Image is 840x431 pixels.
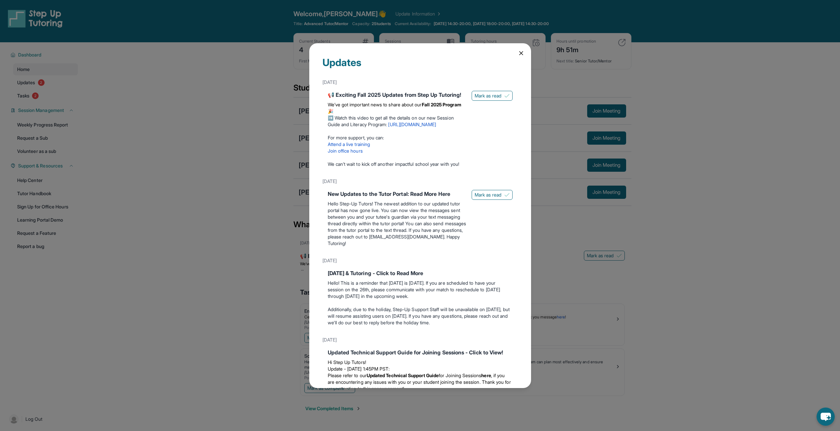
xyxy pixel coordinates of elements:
[322,56,518,76] div: Updates
[475,192,502,198] span: Mark as read
[481,373,491,378] a: here
[328,148,363,154] a: Join office hours
[328,280,513,300] p: Hello! This is a reminder that [DATE] is [DATE]. If you are scheduled to have your session on the...
[328,102,422,107] span: We’ve got important news to share about our
[328,366,390,372] span: Update - [DATE] 1:45PM PST:
[817,408,835,426] button: chat-button
[328,359,366,365] span: Hi Step Up Tutors!
[328,306,513,326] p: Additionally, due to the holiday, Step-Up Support Staff will be unavailable on [DATE], but will r...
[475,92,502,99] span: Mark as read
[328,373,367,378] span: Please refer to our
[504,93,510,98] img: Mark as read
[504,192,510,198] img: Mark as read
[328,269,513,277] div: [DATE] & Tutoring - Click to Read More
[322,175,518,187] div: [DATE]
[328,373,511,391] span: , if you are encountering any issues with you or your student joining the session. Thank you for ...
[367,373,439,378] strong: Updated Technical Support Guide
[472,91,513,101] button: Mark as read
[388,122,436,127] a: [URL][DOMAIN_NAME]
[328,348,513,356] div: Updated Technical Support Guide for Joining Sessions - Click to View!
[328,115,466,128] p: ➡️ Watch this video to get all the details on our new Session Guide and Literacy Program:
[422,102,461,107] strong: Fall 2025 Program
[322,76,518,88] div: [DATE]
[322,334,518,346] div: [DATE]
[328,161,466,167] p: We can’t wait to kick off another impactful school year with you!
[328,190,466,198] div: New Updates to the Tutor Portal: Read More Here
[328,141,370,147] a: Attend a live training
[472,190,513,200] button: Mark as read
[328,108,333,114] span: 🎉
[328,200,466,247] p: Hello Step-Up Tutors! The newest addition to our updated tutor portal has now gone live. You can ...
[328,135,384,140] span: For more support, you can:
[322,255,518,267] div: [DATE]
[439,373,481,378] span: for Joining Sessions
[328,91,466,99] div: 📢 Exciting Fall 2025 Updates from Step Up Tutoring!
